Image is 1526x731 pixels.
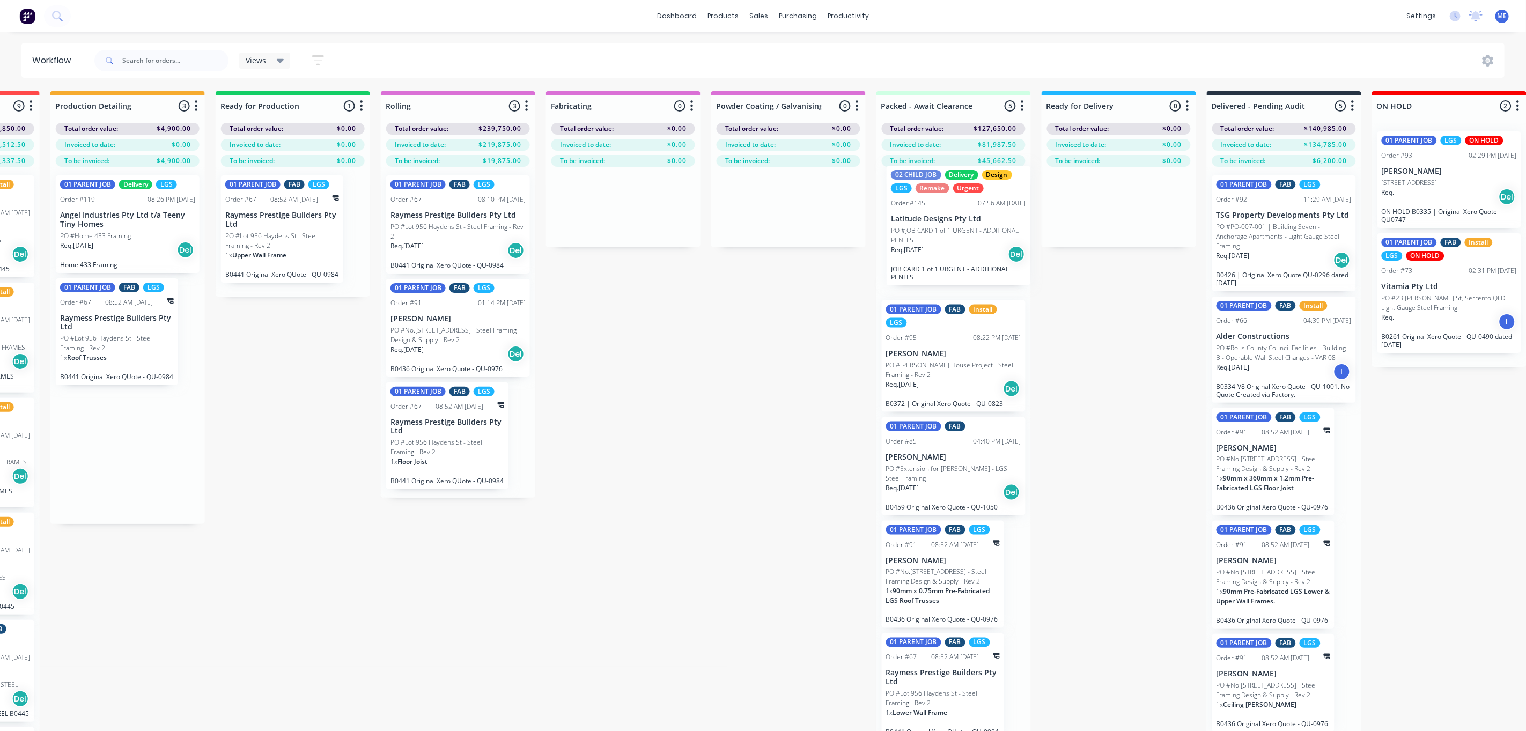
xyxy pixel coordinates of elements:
[725,156,770,166] span: To be invoiced:
[13,100,25,112] span: 9
[122,50,228,71] input: Search for orders...
[344,100,355,112] span: 1
[1221,124,1274,134] span: Total order value:
[1163,140,1182,150] span: $0.00
[1046,100,1152,112] input: Enter column name…
[1313,156,1347,166] span: $6,200.00
[1056,140,1107,150] span: Invoiced to date:
[230,124,283,134] span: Total order value:
[1500,100,1512,112] span: 2
[172,140,191,150] span: $0.00
[1377,100,1483,112] input: Enter column name…
[560,156,605,166] span: To be invoiced:
[246,55,266,66] span: Views
[890,140,941,150] span: Invoiced to date:
[337,156,356,166] span: $0.00
[560,124,614,134] span: Total order value:
[1498,11,1507,21] span: ME
[220,100,326,112] input: Enter column name…
[19,8,35,24] img: Factory
[1221,156,1266,166] span: To be invoiced:
[157,156,191,166] span: $4,900.00
[230,156,275,166] span: To be invoiced:
[978,140,1017,150] span: $81,987.50
[1056,156,1101,166] span: To be invoiced:
[716,100,822,112] input: Enter column name…
[974,124,1017,134] span: $127,650.00
[822,8,874,24] div: productivity
[1005,100,1016,112] span: 5
[509,100,520,112] span: 3
[395,124,448,134] span: Total order value:
[725,140,776,150] span: Invoiced to date:
[674,100,685,112] span: 0
[881,100,987,112] input: Enter column name…
[483,156,521,166] span: $19,875.00
[773,8,822,24] div: purchasing
[478,140,521,150] span: $219,875.00
[1163,124,1182,134] span: $0.00
[667,140,687,150] span: $0.00
[32,54,76,67] div: Workflow
[551,100,657,112] input: Enter column name…
[667,156,687,166] span: $0.00
[744,8,773,24] div: sales
[230,140,281,150] span: Invoiced to date:
[1335,100,1346,112] span: 5
[1221,140,1272,150] span: Invoiced to date:
[1212,100,1317,112] input: Enter column name…
[64,124,118,134] span: Total order value:
[1304,124,1347,134] span: $140,985.00
[1056,124,1109,134] span: Total order value:
[667,124,687,134] span: $0.00
[725,124,779,134] span: Total order value:
[652,8,702,24] a: dashboard
[395,140,446,150] span: Invoiced to date:
[832,140,852,150] span: $0.00
[337,124,356,134] span: $0.00
[832,156,852,166] span: $0.00
[1401,8,1441,24] div: settings
[386,100,491,112] input: Enter column name…
[890,124,944,134] span: Total order value:
[1170,100,1181,112] span: 0
[702,8,744,24] div: products
[64,140,115,150] span: Invoiced to date:
[157,124,191,134] span: $4,900.00
[337,140,356,150] span: $0.00
[55,100,161,112] input: Enter column name…
[839,100,851,112] span: 0
[890,156,935,166] span: To be invoiced:
[395,156,440,166] span: To be invoiced:
[560,140,611,150] span: Invoiced to date:
[64,156,109,166] span: To be invoiced:
[478,124,521,134] span: $239,750.00
[978,156,1017,166] span: $45,662.50
[179,100,190,112] span: 3
[1304,140,1347,150] span: $134,785.00
[1163,156,1182,166] span: $0.00
[832,124,852,134] span: $0.00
